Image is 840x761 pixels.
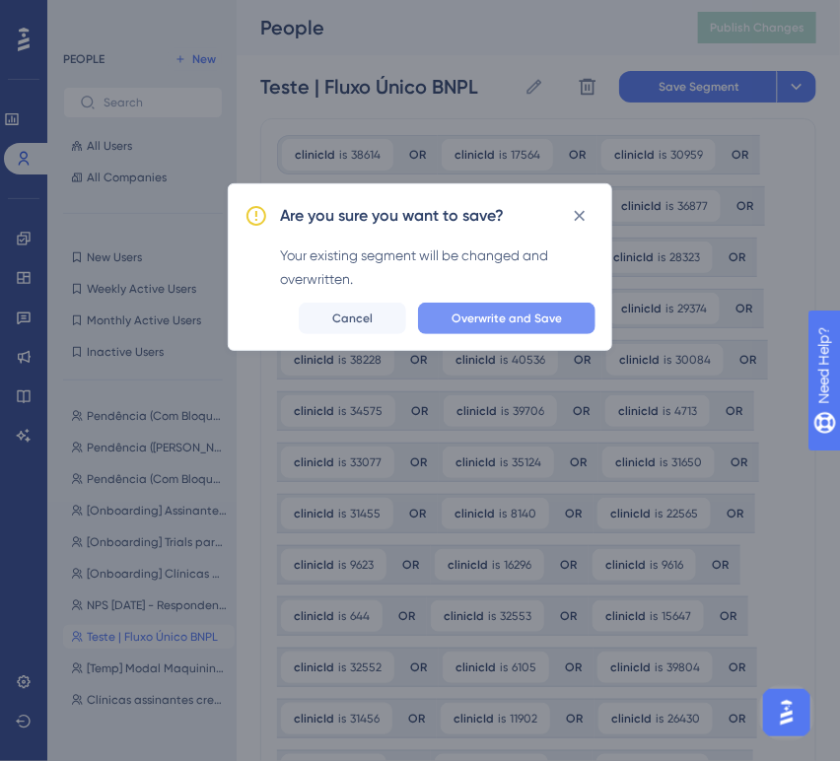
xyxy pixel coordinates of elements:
h2: Are you sure you want to save? [280,204,504,228]
iframe: UserGuiding AI Assistant Launcher [757,683,816,742]
span: Need Help? [46,5,123,29]
span: Cancel [332,311,373,326]
div: Your existing segment will be changed and overwritten. [280,243,595,291]
span: Overwrite and Save [452,311,562,326]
